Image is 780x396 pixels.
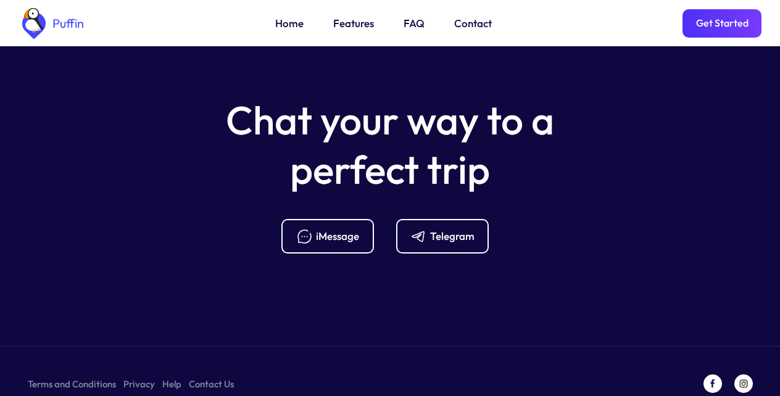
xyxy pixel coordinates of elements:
[333,15,374,31] a: Features
[28,376,116,392] a: Terms and Conditions
[281,219,384,254] a: iMessage
[162,376,181,392] a: Help
[49,17,84,30] div: Puffin
[682,9,761,38] a: Get Started
[404,15,425,31] a: FAQ
[189,376,234,392] a: Contact Us
[123,376,155,392] a: Privacy
[275,15,304,31] a: Home
[454,15,492,31] a: Contact
[205,96,575,194] h5: Chat your way to a perfect trip
[430,229,475,243] div: Telegram
[396,219,499,254] a: Telegram
[19,8,84,39] a: home
[316,229,359,243] div: iMessage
